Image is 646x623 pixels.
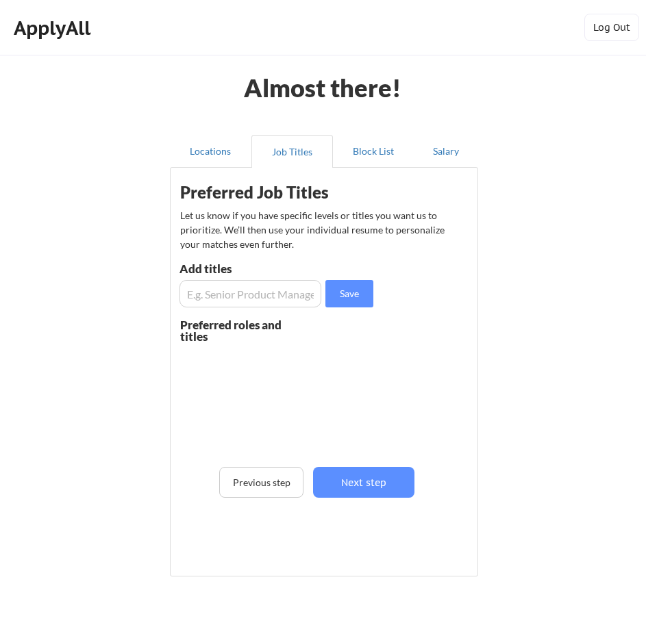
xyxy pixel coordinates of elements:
div: Preferred Job Titles [180,184,349,201]
button: Log Out [584,14,639,41]
div: Let us know if you have specific levels or titles you want us to prioritize. We’ll then use your ... [180,208,451,251]
button: Next step [313,467,414,498]
button: Previous step [219,467,303,498]
div: Almost there! [227,75,419,100]
button: Salary [414,135,478,168]
div: ApplyAll [14,16,95,40]
div: Add titles [179,263,325,275]
button: Save [325,280,373,307]
button: Locations [170,135,251,168]
button: Job Titles [251,135,333,168]
div: Preferred roles and titles [180,319,308,342]
button: Block List [333,135,414,168]
input: E.g. Senior Product Manager [179,280,321,307]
